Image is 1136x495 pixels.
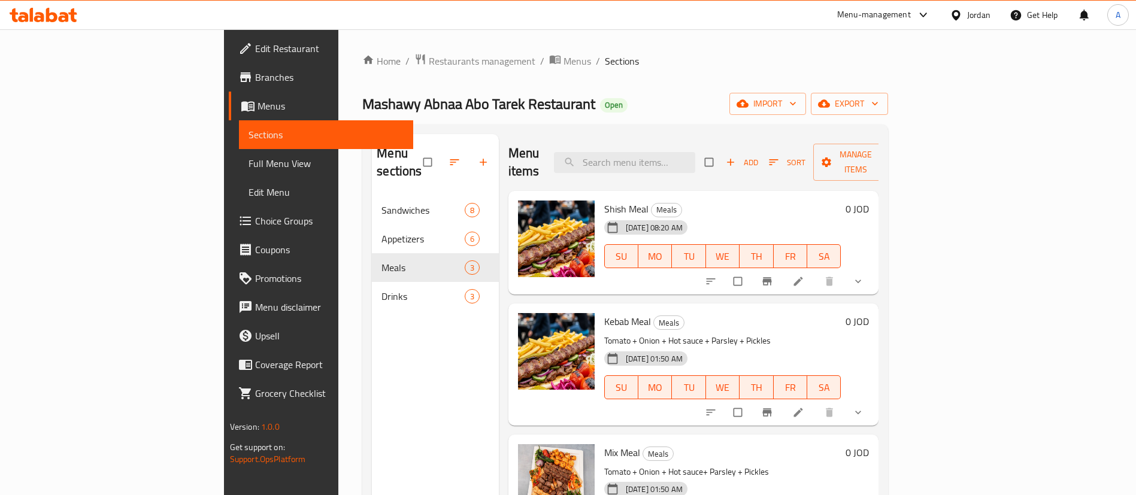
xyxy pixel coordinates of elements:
[740,244,773,268] button: TH
[610,379,634,396] span: SU
[643,447,674,461] div: Meals
[726,270,752,293] span: Select to update
[726,156,758,169] span: Add
[729,93,806,115] button: import
[698,399,726,426] button: sort-choices
[621,222,687,233] span: [DATE] 08:20 AM
[845,268,874,294] button: show more
[672,375,705,399] button: TU
[381,289,464,303] span: Drinks
[723,153,761,172] button: Add
[638,244,672,268] button: MO
[465,289,480,303] div: items
[638,375,672,399] button: MO
[229,379,414,408] a: Grocery Checklist
[812,379,836,396] span: SA
[229,264,414,293] a: Promotions
[416,151,441,174] span: Select all sections
[813,144,898,181] button: Manage items
[261,419,280,435] span: 1.0.0
[518,313,595,390] img: Kebab Meal
[643,447,673,461] span: Meals
[239,149,414,178] a: Full Menu View
[604,333,841,348] p: Tomato + Onion + Hot sauce + Parsley + Pickles
[372,196,499,224] div: Sandwiches8
[381,260,464,275] span: Meals
[230,419,259,435] span: Version:
[441,149,470,175] span: Sort sections
[761,153,813,172] span: Sort items
[255,357,404,372] span: Coverage Report
[754,268,783,294] button: Branch-specific-item
[230,451,306,467] a: Support.OpsPlatform
[706,244,740,268] button: WE
[600,100,628,110] span: Open
[255,214,404,228] span: Choice Groups
[792,275,807,287] a: Edit menu item
[229,321,414,350] a: Upsell
[372,191,499,315] nav: Menu sections
[414,53,535,69] a: Restaurants management
[706,375,740,399] button: WE
[255,329,404,343] span: Upsell
[508,144,540,180] h2: Menu items
[564,54,591,68] span: Menus
[255,386,404,400] span: Grocery Checklist
[846,201,869,217] h6: 0 JOD
[604,244,638,268] button: SU
[846,444,869,461] h6: 0 JOD
[643,248,667,265] span: MO
[381,232,464,246] span: Appetizers
[540,54,544,68] li: /
[698,151,723,174] span: Select section
[816,268,845,294] button: delete
[769,156,805,169] span: Sort
[654,316,684,330] span: Meals
[255,242,404,257] span: Coupons
[621,484,687,495] span: [DATE] 01:50 AM
[744,248,768,265] span: TH
[837,8,911,22] div: Menu-management
[465,203,480,217] div: items
[820,96,878,111] span: export
[651,203,682,217] div: Meals
[249,127,404,142] span: Sections
[652,203,681,217] span: Meals
[258,99,404,113] span: Menus
[967,8,990,22] div: Jordan
[604,200,649,218] span: Shish Meal
[604,464,841,479] p: Tomato + Onion + Hot sauce+ Parsley + Pickles
[744,379,768,396] span: TH
[255,300,404,314] span: Menu disclaimer
[362,53,888,69] nav: breadcrumb
[465,205,479,216] span: 8
[229,235,414,264] a: Coupons
[549,53,591,69] a: Menus
[229,206,414,235] a: Choice Groups
[677,379,701,396] span: TU
[807,244,841,268] button: SA
[754,399,783,426] button: Branch-specific-item
[239,120,414,149] a: Sections
[372,282,499,311] div: Drinks3
[852,275,864,287] svg: Show Choices
[739,96,796,111] span: import
[229,350,414,379] a: Coverage Report
[723,153,761,172] span: Add item
[605,54,639,68] span: Sections
[239,178,414,206] a: Edit Menu
[604,312,651,330] span: Kebab Meal
[774,375,807,399] button: FR
[672,244,705,268] button: TU
[604,375,638,399] button: SU
[807,375,841,399] button: SA
[726,401,752,424] span: Select to update
[643,379,667,396] span: MO
[230,439,285,455] span: Get support on:
[811,93,888,115] button: export
[255,70,404,84] span: Branches
[465,233,479,245] span: 6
